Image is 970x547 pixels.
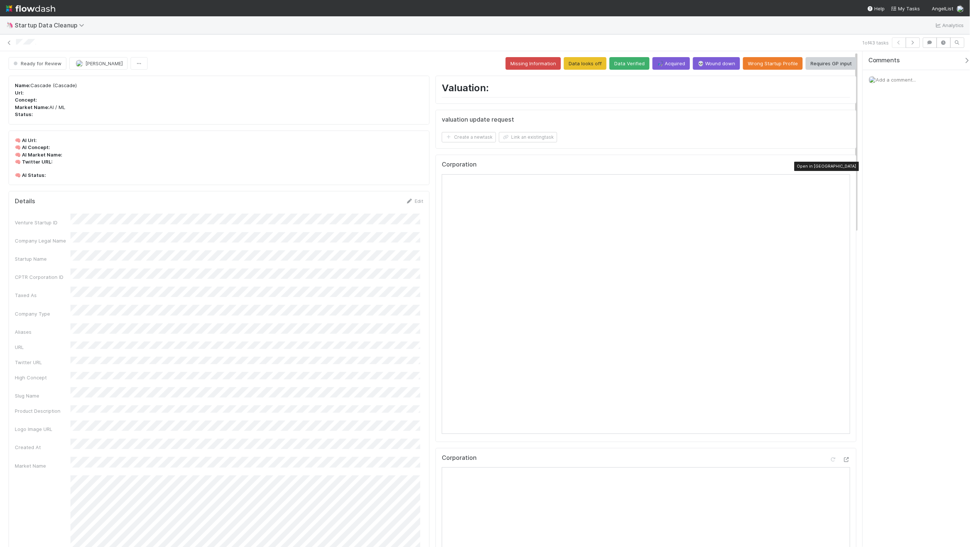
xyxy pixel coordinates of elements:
[15,198,35,205] h5: Details
[806,57,856,70] button: Requires GP input
[15,137,37,143] strong: 🧠 AI Url:
[876,77,916,83] span: Add a comment...
[15,82,423,118] p: Cascade (Cascade) AI / ML
[15,159,53,165] strong: 🧠 Twitter URL:
[76,60,83,67] img: avatar_218ae7b5-dcd5-4ccc-b5d5-7cc00ae2934f.png
[15,97,37,103] strong: Concept:
[652,57,690,70] button: 🎣 Acquired
[15,273,70,281] div: CPTR Corporation ID
[69,57,128,70] button: [PERSON_NAME]
[15,392,70,399] div: Slug Name
[442,454,477,462] h5: Corporation
[15,407,70,415] div: Product Description
[15,22,88,29] span: Startup Data Cleanup
[693,57,740,70] button: 💀 Wound down
[6,22,13,28] span: 🦄
[15,152,62,158] strong: 🧠 AI Market Name:
[869,76,876,83] img: avatar_218ae7b5-dcd5-4ccc-b5d5-7cc00ae2934f.png
[15,90,24,96] strong: Url:
[442,132,496,142] button: Create a newtask
[442,116,514,123] h5: valuation update request
[15,255,70,263] div: Startup Name
[15,343,70,351] div: URL
[957,5,964,13] img: avatar_218ae7b5-dcd5-4ccc-b5d5-7cc00ae2934f.png
[609,57,650,70] button: Data Verified
[743,57,803,70] button: Wrong Startup Profile
[15,328,70,336] div: Aliases
[15,444,70,451] div: Created At
[15,172,46,178] strong: 🧠 AI Status:
[442,82,850,97] h1: Valuation:
[15,359,70,366] div: Twitter URL
[442,161,477,168] h5: Corporation
[15,111,33,117] strong: Status:
[15,462,70,469] div: Market Name
[506,57,561,70] button: Missing Information
[9,57,66,70] button: Ready for Review
[862,39,889,46] span: 1 of 43 tasks
[12,60,62,66] span: Ready for Review
[932,6,954,11] span: AngelList
[15,425,70,433] div: Logo Image URL
[868,57,900,64] span: Comments
[15,374,70,381] div: High Concept
[6,2,55,15] img: logo-inverted-e16ddd16eac7371096b0.svg
[15,219,70,226] div: Venture Startup ID
[15,104,49,110] strong: Market Name:
[891,6,920,11] span: My Tasks
[499,132,557,142] button: Link an existingtask
[15,82,30,88] strong: Name:
[406,198,423,204] a: Edit
[85,60,123,66] span: [PERSON_NAME]
[15,144,50,150] strong: 🧠 AI Concept:
[15,237,70,244] div: Company Legal Name
[935,21,964,30] a: Analytics
[564,57,606,70] button: Data looks off
[15,310,70,317] div: Company Type
[891,5,920,12] a: My Tasks
[15,291,70,299] div: Taxed As
[867,5,885,12] div: Help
